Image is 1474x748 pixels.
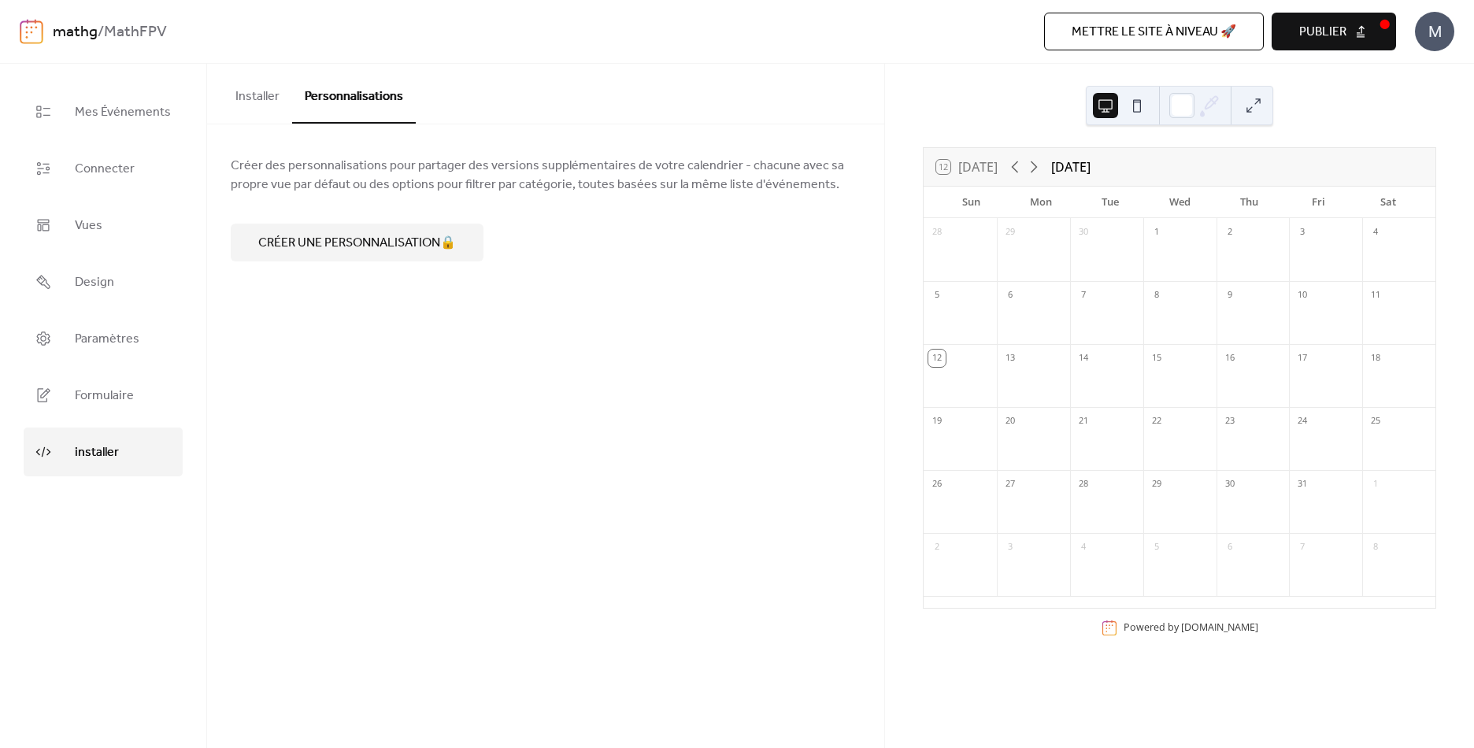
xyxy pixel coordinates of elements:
div: 8 [1367,539,1384,556]
div: M [1415,12,1454,51]
div: 17 [1294,350,1311,367]
div: 15 [1148,350,1165,367]
div: 24 [1294,413,1311,430]
div: [DATE] [1051,157,1091,176]
div: 28 [928,224,946,241]
a: Paramètres [24,314,183,363]
button: Publier [1272,13,1396,50]
div: 2 [928,539,946,556]
div: 10 [1294,287,1311,304]
div: 19 [928,413,946,430]
b: / [98,17,104,47]
a: mathg [53,17,98,47]
div: 30 [1221,476,1239,493]
span: Publier [1299,23,1346,42]
a: Mes Événements [24,87,183,136]
div: 1 [1148,224,1165,241]
div: Sun [936,187,1006,218]
span: Vues [75,213,102,239]
img: logo [20,19,43,44]
a: [DOMAIN_NAME] [1181,620,1258,634]
span: installer [75,440,119,465]
div: 13 [1002,350,1019,367]
div: Sat [1354,187,1423,218]
div: 5 [1148,539,1165,556]
div: 14 [1075,350,1092,367]
div: 7 [1294,539,1311,556]
div: 18 [1367,350,1384,367]
a: Connecter [24,144,183,193]
div: 28 [1075,476,1092,493]
b: MathFPV [104,17,167,47]
div: Thu [1214,187,1283,218]
div: 6 [1002,287,1019,304]
div: 25 [1367,413,1384,430]
a: Vues [24,201,183,250]
span: Mettre le site à niveau 🚀 [1072,23,1236,42]
div: 29 [1148,476,1165,493]
div: Fri [1283,187,1353,218]
div: 27 [1002,476,1019,493]
div: 1 [1367,476,1384,493]
div: 21 [1075,413,1092,430]
div: 8 [1148,287,1165,304]
div: 9 [1221,287,1239,304]
div: 4 [1075,539,1092,556]
div: 12 [928,350,946,367]
button: Installer [223,64,292,122]
span: Connecter [75,157,135,182]
div: Tue [1076,187,1145,218]
span: Formulaire [75,383,134,409]
div: Wed [1145,187,1214,218]
div: 3 [1002,539,1019,556]
span: Design [75,270,114,295]
div: Powered by [1124,620,1258,634]
div: 5 [928,287,946,304]
span: Créer des personnalisations pour partager des versions supplémentaires de votre calendrier - chac... [231,157,861,194]
div: 16 [1221,350,1239,367]
span: Mes Événements [75,100,171,125]
span: Paramètres [75,327,139,352]
button: Personnalisations [292,64,416,124]
a: Design [24,257,183,306]
div: 7 [1075,287,1092,304]
div: 6 [1221,539,1239,556]
div: 3 [1294,224,1311,241]
div: 26 [928,476,946,493]
div: 31 [1294,476,1311,493]
div: 30 [1075,224,1092,241]
div: 20 [1002,413,1019,430]
div: 23 [1221,413,1239,430]
a: installer [24,428,183,476]
div: 11 [1367,287,1384,304]
div: Mon [1006,187,1075,218]
a: Formulaire [24,371,183,420]
div: 22 [1148,413,1165,430]
div: 4 [1367,224,1384,241]
button: Mettre le site à niveau 🚀 [1044,13,1264,50]
div: 2 [1221,224,1239,241]
div: 29 [1002,224,1019,241]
